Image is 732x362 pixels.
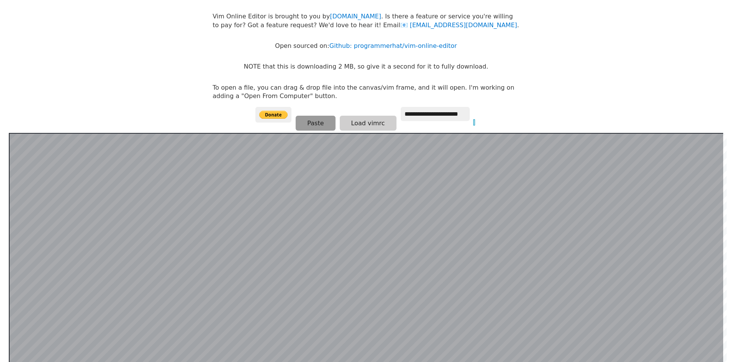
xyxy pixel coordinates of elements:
[244,62,488,71] p: NOTE that this is downloading 2 MB, so give it a second for it to fully download.
[340,116,396,131] button: Load vimrc
[296,116,335,131] button: Paste
[330,13,381,20] a: [DOMAIN_NAME]
[213,84,520,101] p: To open a file, you can drag & drop file into the canvas/vim frame, and it will open. I'm working...
[400,21,517,29] a: [EMAIL_ADDRESS][DOMAIN_NAME]
[329,42,457,49] a: Github: programmerhat/vim-online-editor
[275,42,457,50] p: Open sourced on:
[213,12,520,29] p: Vim Online Editor is brought to you by . Is there a feature or service you're willing to pay for?...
